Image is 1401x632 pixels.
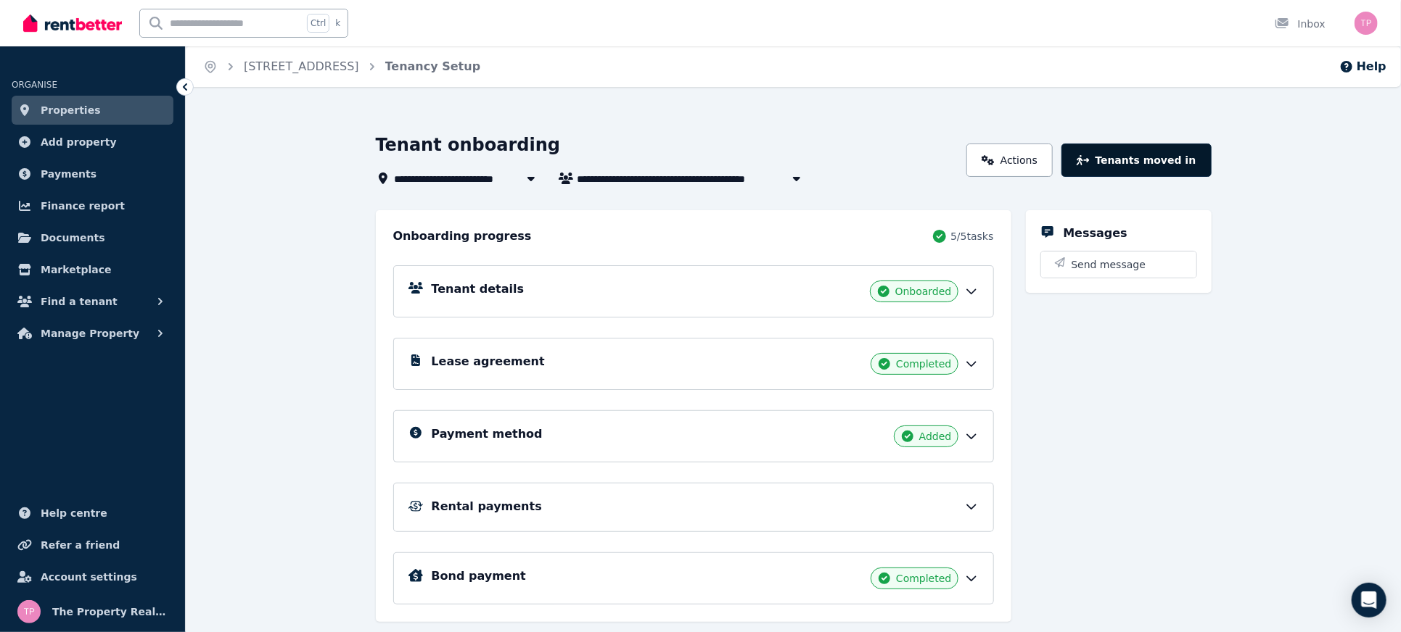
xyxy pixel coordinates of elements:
[393,228,532,245] h2: Onboarding progress
[896,357,951,371] span: Completed
[12,191,173,220] a: Finance report
[12,562,173,591] a: Account settings
[432,567,526,585] h5: Bond payment
[919,429,952,444] span: Added
[1072,257,1146,272] span: Send message
[432,498,542,515] h5: Rental payments
[966,144,1053,177] a: Actions
[12,159,173,188] a: Payments
[12,499,173,528] a: Help centre
[186,46,498,87] nav: Breadcrumb
[41,261,111,278] span: Marketplace
[408,569,423,582] img: Bond Details
[41,536,120,554] span: Refer a friend
[41,165,96,183] span: Payments
[12,287,173,316] button: Find a tenant
[12,255,173,284] a: Marketplace
[41,197,125,215] span: Finance report
[1061,144,1211,177] button: Tenants moved in
[23,12,122,34] img: RentBetter
[896,571,951,586] span: Completed
[432,280,525,298] h5: Tenant details
[1064,225,1127,242] h5: Messages
[408,501,423,512] img: Rental Payments
[41,229,105,246] span: Documents
[1041,251,1196,278] button: Send message
[307,14,329,33] span: Ctrl
[12,128,173,157] a: Add property
[1352,583,1386,618] div: Open Intercom Messenger
[432,353,545,370] h5: Lease agreement
[1355,12,1378,35] img: The Property Realtors
[244,59,359,73] a: [STREET_ADDRESS]
[12,96,173,125] a: Properties
[1275,17,1326,31] div: Inbox
[41,101,101,119] span: Properties
[12,223,173,252] a: Documents
[12,319,173,348] button: Manage Property
[385,58,481,75] span: Tenancy Setup
[1339,58,1386,75] button: Help
[41,293,118,310] span: Find a tenant
[12,80,57,90] span: ORGANISE
[335,17,340,29] span: k
[41,325,139,342] span: Manage Property
[12,531,173,560] a: Refer a friend
[17,600,41,623] img: The Property Realtors
[950,229,993,244] span: 5 / 5 tasks
[41,504,107,522] span: Help centre
[895,284,952,299] span: Onboarded
[432,425,543,443] h5: Payment method
[41,568,137,586] span: Account settings
[41,133,117,151] span: Add property
[376,133,561,157] h1: Tenant onboarding
[52,603,168,620] span: The Property Realtors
